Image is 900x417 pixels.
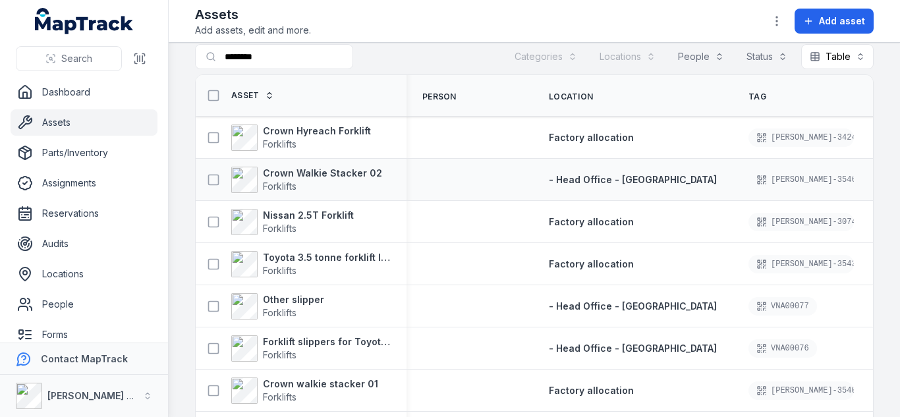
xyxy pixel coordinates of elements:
[11,109,157,136] a: Assets
[35,8,134,34] a: MapTrack
[263,167,382,180] strong: Crown Walkie Stacker 02
[422,92,457,102] span: Person
[549,92,593,102] span: Location
[748,213,854,231] div: [PERSON_NAME]-3074
[263,377,378,391] strong: Crown walkie stacker 01
[231,125,371,151] a: Crown Hyreach ForkliftForklifts
[263,307,296,318] span: Forklifts
[11,321,157,348] a: Forms
[549,131,634,144] a: Factory allocation
[231,90,260,101] span: Asset
[263,293,324,306] strong: Other slipper
[11,79,157,105] a: Dashboard
[549,300,717,312] span: - Head Office - [GEOGRAPHIC_DATA]
[11,231,157,257] a: Audits
[549,173,717,186] a: - Head Office - [GEOGRAPHIC_DATA]
[748,297,817,316] div: VNA00077
[231,251,391,277] a: Toyota 3.5 tonne forklift lpgForklifts
[11,170,157,196] a: Assignments
[231,377,378,404] a: Crown walkie stacker 01Forklifts
[263,125,371,138] strong: Crown Hyreach Forklift
[801,44,874,69] button: Table
[549,174,717,185] span: - Head Office - [GEOGRAPHIC_DATA]
[195,5,311,24] h2: Assets
[263,349,296,360] span: Forklifts
[748,92,766,102] span: Tag
[195,24,311,37] span: Add assets, edit and more.
[549,258,634,271] a: Factory allocation
[41,353,128,364] strong: Contact MapTrack
[231,209,354,235] a: Nissan 2.5T ForkliftForklifts
[16,46,122,71] button: Search
[263,209,354,222] strong: Nissan 2.5T Forklift
[263,138,296,150] span: Forklifts
[263,223,296,234] span: Forklifts
[263,181,296,192] span: Forklifts
[11,140,157,166] a: Parts/Inventory
[549,343,717,354] span: - Head Office - [GEOGRAPHIC_DATA]
[231,335,391,362] a: Forklift slippers for Toyota 16900 truckForklifts
[231,90,274,101] a: Asset
[748,255,854,273] div: [PERSON_NAME]-3543
[549,384,634,397] a: Factory allocation
[819,14,865,28] span: Add asset
[47,390,139,401] strong: [PERSON_NAME] Air
[669,44,733,69] button: People
[549,342,717,355] a: - Head Office - [GEOGRAPHIC_DATA]
[549,132,634,143] span: Factory allocation
[549,300,717,313] a: - Head Office - [GEOGRAPHIC_DATA]
[748,128,854,147] div: [PERSON_NAME]-3424
[748,339,817,358] div: VNA00076
[11,200,157,227] a: Reservations
[549,258,634,269] span: Factory allocation
[549,385,634,396] span: Factory allocation
[748,171,854,189] div: [PERSON_NAME]-3546
[263,265,296,276] span: Forklifts
[549,215,634,229] a: Factory allocation
[11,291,157,318] a: People
[231,293,324,320] a: Other slipperForklifts
[738,44,796,69] button: Status
[748,381,854,400] div: [PERSON_NAME]-3540
[61,52,92,65] span: Search
[263,335,391,348] strong: Forklift slippers for Toyota 16900 truck
[263,251,391,264] strong: Toyota 3.5 tonne forklift lpg
[795,9,874,34] button: Add asset
[263,391,296,403] span: Forklifts
[231,167,382,193] a: Crown Walkie Stacker 02Forklifts
[11,261,157,287] a: Locations
[549,216,634,227] span: Factory allocation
